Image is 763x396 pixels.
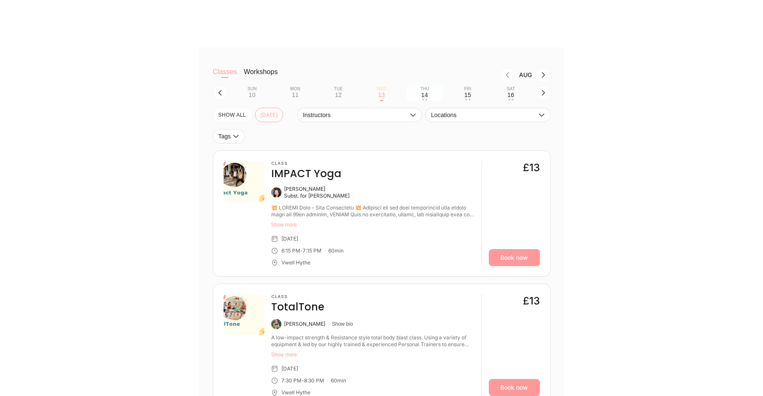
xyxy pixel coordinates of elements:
[301,377,304,384] div: -
[515,72,536,78] div: Month Aug
[281,247,300,254] div: 6:15 PM
[224,294,264,335] img: 9ca2bd60-c661-483b-8a8b-da1a6fbf2332.png
[500,68,515,82] button: Previous month, Jul
[271,161,341,166] h3: Class
[335,92,342,98] div: 12
[465,99,470,100] div: • •
[303,112,408,118] span: Instructors
[297,108,422,122] button: Instructors
[378,92,385,98] div: 13
[271,204,475,218] div: 💥 IMPACT Yoga – Yoga Reimagined 💥 Bringing all the best traditional yoga styles into the 21st cen...
[281,259,310,266] div: Vwell Hythe
[281,389,310,396] div: Vwell Hythe
[489,249,540,266] a: Book now
[331,377,346,384] div: 60 min
[271,294,324,299] h3: Class
[292,92,298,98] div: 11
[218,133,231,140] span: Tags
[303,247,321,254] div: 7:15 PM
[281,365,298,372] div: [DATE]
[213,129,245,143] button: Tags
[244,68,278,85] button: Workshops
[376,86,387,92] div: Wed
[507,86,515,92] div: Sat
[271,300,324,314] h4: TotalTone
[224,161,264,202] img: 44cc3461-973b-410e-88a5-2edec3a281f6.png
[271,334,475,348] div: A low-impact strength & Resistance style total body blast class. Using a variety of equipment & l...
[281,377,301,384] div: 7:30 PM
[536,68,551,82] button: Next month, Sep
[508,99,513,100] div: • •
[523,161,540,175] div: £13
[271,351,475,358] button: Show more
[523,294,540,308] div: £13
[271,187,281,198] img: Anita Chungbang
[300,247,303,254] div: -
[249,92,255,98] div: 10
[271,221,475,228] button: Show more
[271,167,341,181] h4: IMPACT Yoga
[284,186,350,192] div: [PERSON_NAME]
[255,108,284,122] button: [DATE]
[334,86,343,92] div: Tue
[422,99,427,100] div: • •
[421,92,428,98] div: 14
[284,321,325,327] div: [PERSON_NAME]
[304,377,324,384] div: 8:30 PM
[508,92,514,98] div: 16
[271,319,281,329] img: Mel Eberlein-Scott
[431,112,536,118] span: Locations
[213,68,237,85] button: Classes
[291,68,550,82] nav: Month switch
[290,86,300,92] div: Mon
[284,192,350,199] div: Subst. for [PERSON_NAME]
[247,86,257,92] div: Sun
[332,321,353,327] button: Show bio
[328,247,344,254] div: 60 min
[420,86,429,92] div: Thu
[425,108,550,122] button: Locations
[464,86,471,92] div: Fri
[213,108,252,122] button: SHOW All
[281,235,298,242] div: [DATE]
[489,379,540,396] a: Book now
[465,92,471,98] div: 15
